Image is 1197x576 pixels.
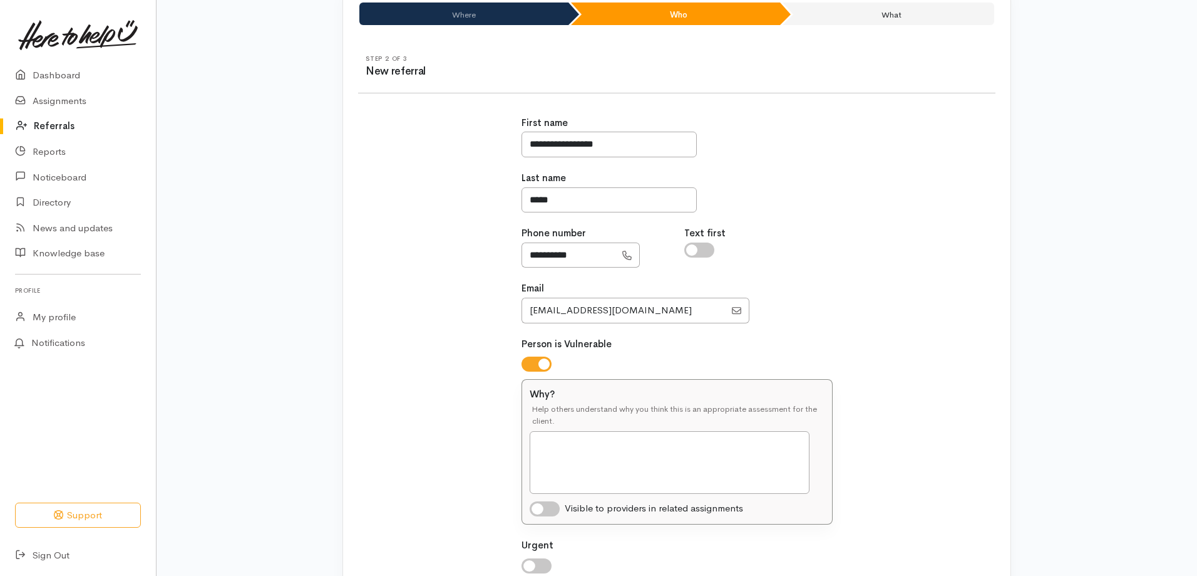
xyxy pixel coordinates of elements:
div: Help others understand why you think this is an appropriate assessment for the client. [530,404,825,431]
label: First name [521,116,568,130]
button: Support [15,503,141,528]
label: Email [521,281,544,296]
h6: Step 2 of 3 [366,55,677,62]
label: Urgent [521,538,553,553]
label: Phone number [521,226,586,241]
div: Visible to providers in related assignments [565,501,743,516]
label: Text first [684,226,726,241]
label: Last name [521,171,566,186]
label: Why? [530,387,555,402]
label: Person is Vulnerable [521,337,612,352]
h3: New referral [366,66,677,78]
h6: Profile [15,282,141,299]
li: Who [571,3,780,25]
li: What [783,3,994,25]
li: Where [359,3,568,25]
